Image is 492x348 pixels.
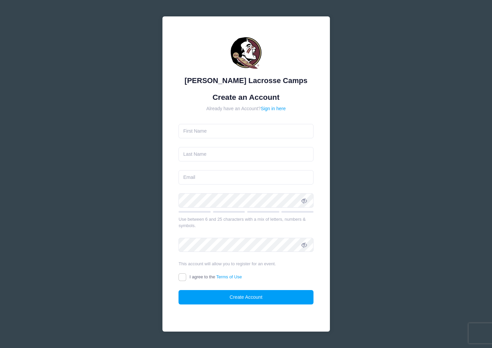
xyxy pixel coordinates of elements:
[216,274,242,279] a: Terms of Use
[179,261,313,267] div: This account will allow you to register for an event.
[179,124,313,138] input: First Name
[190,274,242,279] span: I agree to the
[179,147,313,161] input: Last Name
[179,170,313,185] input: Email
[179,216,313,229] div: Use between 6 and 25 characters with a mix of letters, numbers & symbols.
[179,105,313,112] div: Already have an Account?
[261,106,286,111] a: Sign in here
[226,33,266,73] img: Sara Tisdale Lacrosse Camps
[179,93,313,102] h1: Create an Account
[179,290,313,304] button: Create Account
[179,75,313,86] div: [PERSON_NAME] Lacrosse Camps
[179,273,186,281] input: I agree to theTerms of Use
